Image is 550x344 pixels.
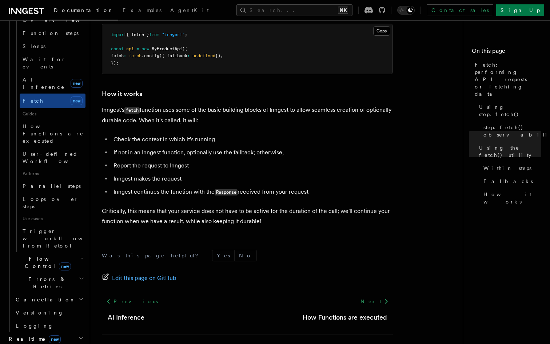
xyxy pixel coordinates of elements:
[102,295,162,308] a: Previous
[303,312,387,323] a: How Functions are executed
[13,306,85,319] a: Versioning
[16,310,64,316] span: Versioning
[102,273,176,283] a: Edit this page on GitHub
[126,46,134,51] span: api
[152,46,182,51] span: MyProductApi
[20,147,85,168] a: User-defined Workflows
[159,53,187,58] span: ({ fallback
[496,4,544,16] a: Sign Up
[20,179,85,193] a: Parallel steps
[13,296,76,303] span: Cancellation
[111,147,393,158] li: If not in an Inngest function, optionally use the fallback; otherwise,
[108,312,144,323] a: AI Inference
[124,107,140,114] code: fetch
[236,4,352,16] button: Search...⌘K
[476,141,541,162] a: Using the fetch() utility
[20,27,85,40] a: Function steps
[111,60,119,66] span: });
[23,123,84,144] span: How Functions are executed
[118,2,166,20] a: Examples
[49,335,61,343] span: new
[23,43,45,49] span: Sleeps
[483,178,533,185] span: Fallbacks
[20,94,85,108] a: Fetchnew
[479,144,541,159] span: Using the fetch() utility
[49,2,118,20] a: Documentation
[235,250,256,261] button: No
[111,32,126,37] span: import
[111,187,393,197] li: Inngest continues the function with the received from your request
[20,168,85,179] span: Patterns
[476,100,541,121] a: Using step.fetch()
[162,32,185,37] span: "inngest"
[23,77,65,90] span: AI Inference
[111,134,393,145] li: Check the context in which it's running
[481,175,541,188] a: Fallbacks
[59,262,71,270] span: new
[212,250,234,261] button: Yes
[20,73,85,94] a: AI Inferencenew
[54,7,114,13] span: Documentation
[13,293,85,306] button: Cancellation
[136,46,139,51] span: =
[71,79,83,88] span: new
[338,7,348,14] kbd: ⌘K
[126,32,149,37] span: { fetch }
[71,96,83,105] span: new
[13,319,85,332] a: Logging
[472,58,541,100] a: Fetch: performing API requests or fetching data
[149,32,159,37] span: from
[111,161,393,171] li: Report the request to Inngest
[20,193,85,213] a: Loops over steps
[185,32,187,37] span: ;
[483,191,541,205] span: How it works
[13,252,85,273] button: Flow Controlnew
[111,53,124,58] span: fetch
[13,276,79,290] span: Errors & Retries
[356,295,393,308] a: Next
[13,273,85,293] button: Errors & Retries
[215,189,238,195] code: Response
[102,89,142,99] a: How it works
[123,7,162,13] span: Examples
[23,151,88,164] span: User-defined Workflows
[397,6,415,15] button: Toggle dark mode
[475,61,541,98] span: Fetch: performing API requests or fetching data
[481,121,541,141] a: step.fetch() observability
[23,56,66,70] span: Wait for events
[220,53,223,58] span: ,
[166,2,213,20] a: AgentKit
[23,98,44,104] span: Fetch
[102,105,393,126] p: Inngest's function uses some of the basic building blocks of Inngest to allow seamless creation o...
[129,53,142,58] span: fetch
[481,162,541,175] a: Within steps
[124,53,126,58] span: :
[111,174,393,184] li: Inngest makes the request
[215,53,220,58] span: })
[182,46,187,51] span: ({
[23,30,79,36] span: Function steps
[23,196,78,209] span: Loops over steps
[23,228,103,249] span: Trigger workflows from Retool
[112,273,176,283] span: Edit this page on GitHub
[13,13,85,252] div: Steps & Workflows
[483,165,531,172] span: Within steps
[170,7,209,13] span: AgentKit
[23,183,81,189] span: Parallel steps
[373,26,390,36] button: Copy
[13,255,80,270] span: Flow Control
[20,225,85,252] a: Trigger workflows from Retool
[20,53,85,73] a: Wait for events
[16,323,53,329] span: Logging
[472,47,541,58] h4: On this page
[142,53,159,58] span: .config
[102,252,203,259] p: Was this page helpful?
[481,188,541,208] a: How it works
[142,46,149,51] span: new
[6,335,61,343] span: Realtime
[20,108,85,120] span: Guides
[20,120,85,147] a: How Functions are executed
[192,53,215,58] span: undefined
[427,4,493,16] a: Contact sales
[20,213,85,225] span: Use cases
